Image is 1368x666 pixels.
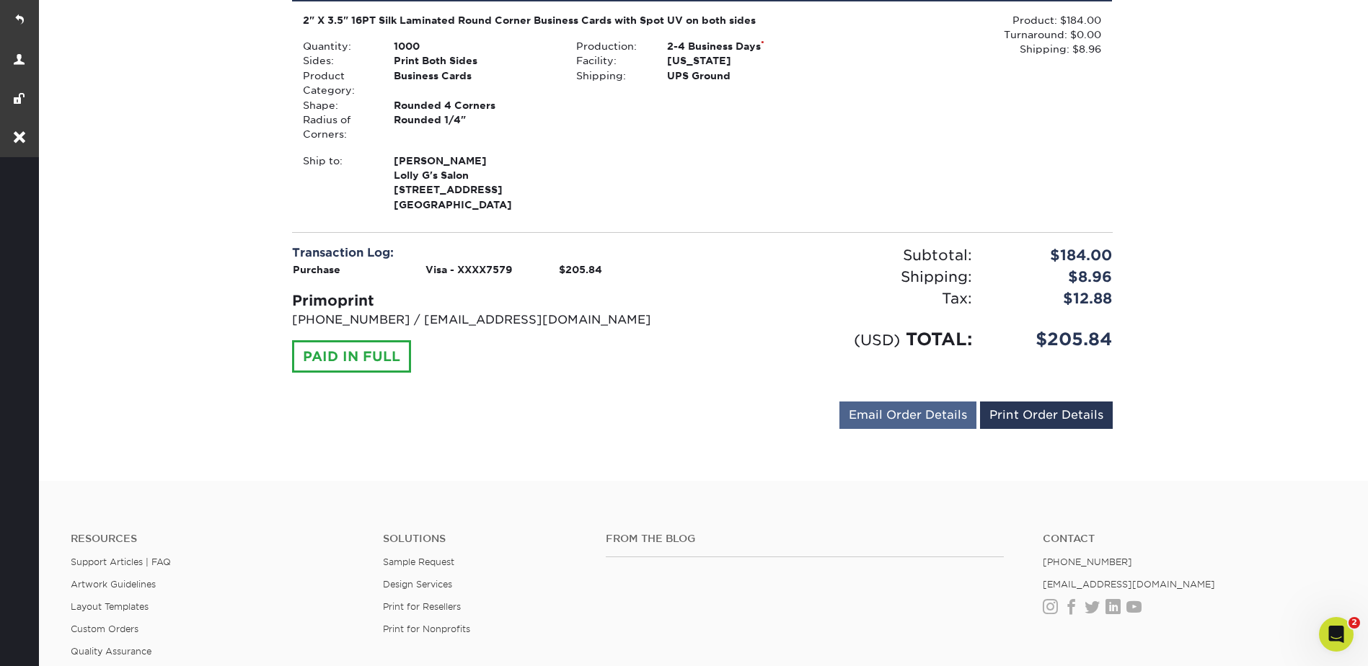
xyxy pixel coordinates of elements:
[292,112,383,142] div: Radius of Corners:
[1319,617,1354,652] iframe: Intercom live chat
[606,533,1004,545] h4: From the Blog
[839,401,976,429] a: Email Order Details
[559,264,602,275] strong: $205.84
[702,266,983,288] div: Shipping:
[1043,579,1215,590] a: [EMAIL_ADDRESS][DOMAIN_NAME]
[292,340,411,373] div: PAID IN FULL
[383,623,470,634] a: Print for Nonprofits
[394,154,555,210] strong: [GEOGRAPHIC_DATA]
[303,13,829,27] div: 2" X 3.5" 16PT Silk Laminated Round Corner Business Cards with Spot UV on both sides
[1043,556,1132,567] a: [PHONE_NUMBER]
[292,53,383,68] div: Sides:
[383,533,584,545] h4: Solutions
[983,288,1124,309] div: $12.88
[383,601,461,612] a: Print for Resellers
[383,98,565,112] div: Rounded 4 Corners
[565,39,656,53] div: Production:
[394,154,555,168] span: [PERSON_NAME]
[292,244,692,262] div: Transaction Log:
[656,68,839,83] div: UPS Ground
[292,154,383,213] div: Ship to:
[383,53,565,68] div: Print Both Sides
[1043,533,1333,545] a: Contact
[292,68,383,98] div: Product Category:
[656,39,839,53] div: 2-4 Business Days
[71,646,151,657] a: Quality Assurance
[292,39,383,53] div: Quantity:
[292,311,692,329] p: [PHONE_NUMBER] / [EMAIL_ADDRESS][DOMAIN_NAME]
[71,556,171,567] a: Support Articles | FAQ
[394,182,555,197] span: [STREET_ADDRESS]
[292,290,692,311] div: Primoprint
[839,13,1101,57] div: Product: $184.00 Turnaround: $0.00 Shipping: $8.96
[425,264,512,275] strong: Visa - XXXX7579
[702,244,983,266] div: Subtotal:
[980,401,1113,429] a: Print Order Details
[71,579,156,590] a: Artwork Guidelines
[394,168,555,182] span: Lolly G's Salon
[565,53,656,68] div: Facility:
[383,112,565,142] div: Rounded 1/4"
[383,68,565,98] div: Business Cards
[383,579,452,590] a: Design Services
[71,533,361,545] h4: Resources
[293,264,340,275] strong: Purchase
[983,244,1124,266] div: $184.00
[292,98,383,112] div: Shape:
[983,327,1124,352] div: $205.84
[71,601,149,612] a: Layout Templates
[906,329,972,350] span: TOTAL:
[854,331,900,349] small: (USD)
[565,68,656,83] div: Shipping:
[983,266,1124,288] div: $8.96
[383,39,565,53] div: 1000
[1349,617,1360,629] span: 2
[656,53,839,68] div: [US_STATE]
[702,288,983,309] div: Tax:
[383,556,454,567] a: Sample Request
